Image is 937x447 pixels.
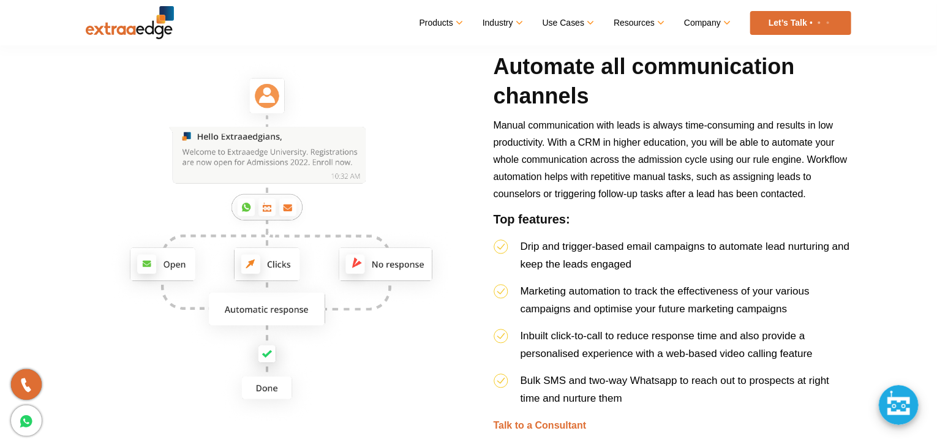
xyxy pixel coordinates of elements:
[879,385,919,425] div: Chat
[614,14,663,32] a: Resources
[86,52,459,426] img: automate-all-communication-channels
[420,14,461,32] a: Products
[494,120,848,199] span: Manual communication with leads is always time-consuming and results in low productivity. With a ...
[684,14,729,32] a: Company
[521,330,813,359] span: Inbuilt click-to-call to reduce response time and also provide a personalised experience with a w...
[543,14,592,32] a: Use Cases
[521,241,850,270] span: Drip and trigger-based email campaigns to automate lead nurturing and keep the leads engaged
[750,11,851,35] a: Let’s Talk
[494,420,587,430] a: Talk to a Consultant
[494,52,851,117] h2: Automate all communication channels
[521,285,810,315] span: Marketing automation to track the effectiveness of your various campaigns and optimise your futur...
[483,14,521,32] a: Industry
[494,212,851,238] h4: Top features:
[521,375,830,404] span: Bulk SMS and two-way Whatsapp to reach out to prospects at right time and nurture them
